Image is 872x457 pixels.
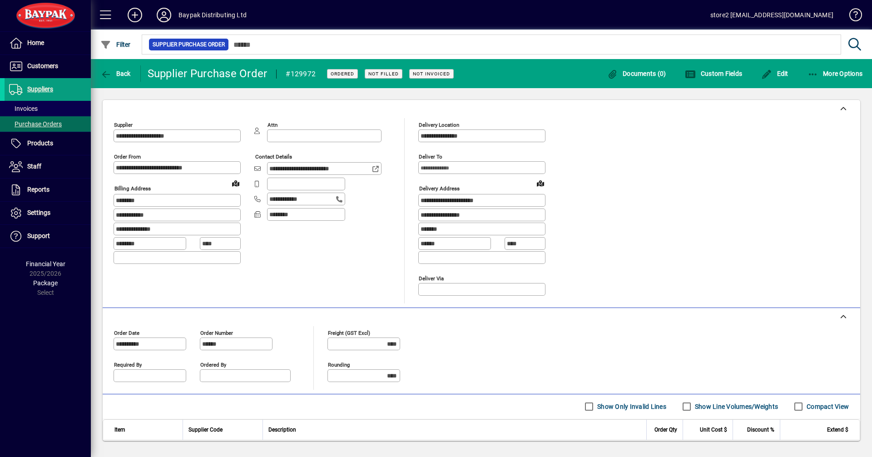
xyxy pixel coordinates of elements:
span: Package [33,279,58,287]
span: Unit Cost $ [700,425,727,435]
mat-label: Deliver via [419,275,444,281]
mat-label: Ordered by [200,361,226,368]
button: Profile [149,7,178,23]
label: Show Line Volumes/Weights [693,402,778,411]
a: Settings [5,202,91,224]
span: Staff [27,163,41,170]
button: More Options [805,65,865,82]
div: store2 [EMAIL_ADDRESS][DOMAIN_NAME] [710,8,833,22]
span: Purchase Orders [9,120,62,128]
a: Home [5,32,91,55]
button: Custom Fields [683,65,744,82]
app-page-header-button: Back [91,65,141,82]
mat-label: Supplier [114,122,133,128]
button: Back [98,65,133,82]
span: Edit [761,70,788,77]
a: Knowledge Base [842,2,861,31]
a: View on map [228,176,243,190]
button: Filter [98,36,133,53]
span: Filter [100,41,131,48]
label: Show Only Invalid Lines [595,402,666,411]
span: Extend $ [827,425,848,435]
button: Add [120,7,149,23]
span: Description [268,425,296,435]
span: Financial Year [26,260,65,268]
span: Discount % [747,425,774,435]
a: Staff [5,155,91,178]
label: Compact View [805,402,849,411]
mat-label: Rounding [328,361,350,368]
span: Support [27,232,50,239]
span: Products [27,139,53,147]
a: Customers [5,55,91,78]
span: Supplier Code [188,425,223,435]
span: Ordered [331,71,354,77]
span: Home [27,39,44,46]
button: Documents (0) [605,65,669,82]
a: Invoices [5,101,91,116]
a: Reports [5,179,91,201]
div: Supplier Purchase Order [148,66,268,81]
mat-label: Delivery Location [419,122,459,128]
mat-label: Order from [114,154,141,160]
a: Support [5,225,91,248]
mat-label: Required by [114,361,142,368]
mat-label: Order date [114,329,139,336]
mat-label: Order number [200,329,233,336]
span: Invoices [9,105,38,112]
span: Custom Fields [685,70,742,77]
span: Supplier Purchase Order [153,40,225,49]
span: Order Qty [654,425,677,435]
span: Back [100,70,131,77]
div: #129972 [286,67,316,81]
span: Item [114,425,125,435]
a: View on map [533,176,548,190]
button: Edit [759,65,791,82]
mat-label: Deliver To [419,154,442,160]
div: Baypak Distributing Ltd [178,8,247,22]
mat-label: Freight (GST excl) [328,329,370,336]
span: Reports [27,186,50,193]
span: Customers [27,62,58,70]
span: Documents (0) [607,70,666,77]
span: More Options [808,70,863,77]
span: Not Invoiced [413,71,450,77]
span: Not Filled [368,71,399,77]
span: Suppliers [27,85,53,93]
a: Purchase Orders [5,116,91,132]
span: Settings [27,209,50,216]
mat-label: Attn [268,122,277,128]
a: Products [5,132,91,155]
